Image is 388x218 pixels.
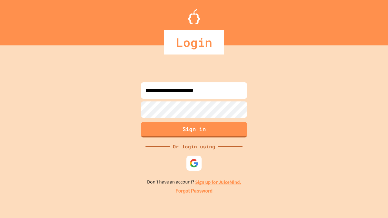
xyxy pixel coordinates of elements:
img: Logo.svg [188,9,200,24]
a: Forgot Password [176,187,212,195]
div: Or login using [170,143,218,150]
p: Don't have an account? [147,178,241,186]
button: Sign in [141,122,247,137]
div: Login [164,30,224,54]
img: google-icon.svg [189,159,199,168]
a: Sign up for JuiceMind. [195,179,241,185]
